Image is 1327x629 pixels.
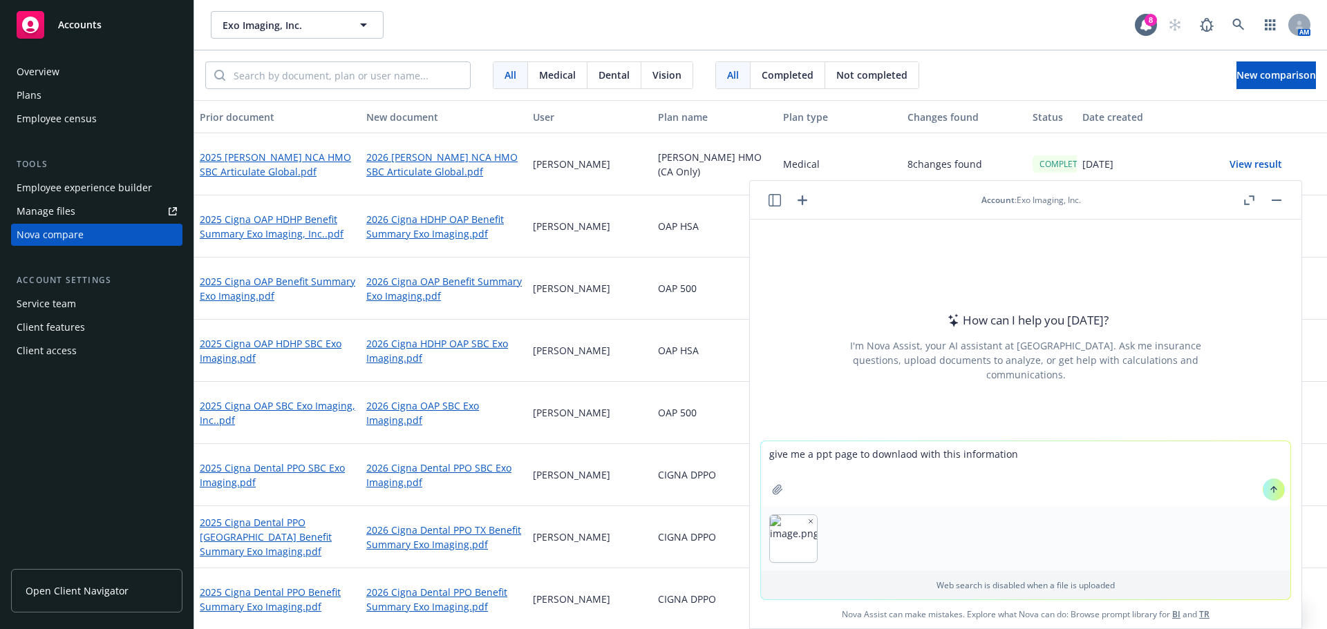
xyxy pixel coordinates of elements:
[652,100,778,133] button: Plan name
[200,461,355,490] a: 2025 Cigna Dental PPO SBC Exo Imaging.pdf
[194,100,361,133] button: Prior document
[11,6,182,44] a: Accounts
[652,68,681,82] span: Vision
[17,200,75,222] div: Manage files
[17,108,97,130] div: Employee census
[1193,11,1221,39] a: Report a Bug
[778,100,903,133] button: Plan type
[211,11,384,39] button: Exo Imaging, Inc.
[11,108,182,130] a: Employee census
[11,273,182,287] div: Account settings
[200,212,355,241] a: 2025 Cigna OAP HDHP Benefit Summary Exo Imaging, Inc..pdf
[11,293,182,315] a: Service team
[1225,11,1252,39] a: Search
[223,18,342,32] span: Exo Imaging, Inc.
[26,583,129,598] span: Open Client Navigator
[981,194,1015,206] span: Account
[11,316,182,338] a: Client features
[1236,61,1316,89] button: New comparison
[11,157,182,171] div: Tools
[533,405,610,420] p: [PERSON_NAME]
[943,311,1109,329] div: How can I help you [DATE]?
[505,68,516,82] span: All
[366,523,522,552] a: 2026 Cigna Dental PPO TX Benefit Summary Exo Imaging.pdf
[11,177,182,199] a: Employee experience builder
[762,68,813,82] span: Completed
[1077,100,1202,133] button: Date created
[200,150,355,179] a: 2025 [PERSON_NAME] NCA HMO SBC Articulate Global.pdf
[761,441,1290,506] textarea: give me a ppt page to downlaod with this information
[652,382,778,444] div: OAP 500
[539,68,576,82] span: Medical
[836,68,907,82] span: Not completed
[652,506,778,568] div: CIGNA DPPO
[17,177,152,199] div: Employee experience builder
[1033,155,1095,173] div: COMPLETED
[200,336,355,365] a: 2025 Cigna OAP HDHP SBC Exo Imaging.pdf
[755,600,1296,628] span: Nova Assist can make mistakes. Explore what Nova can do: Browse prompt library for and
[11,340,182,362] a: Client access
[1033,110,1071,124] div: Status
[902,100,1027,133] button: Changes found
[831,338,1220,382] div: I'm Nova Assist, your AI assistant at [GEOGRAPHIC_DATA]. Ask me insurance questions, upload docum...
[1161,11,1189,39] a: Start snowing
[533,592,610,606] p: [PERSON_NAME]
[17,316,85,338] div: Client features
[200,274,355,303] a: 2025 Cigna OAP Benefit Summary Exo Imaging.pdf
[366,110,522,124] div: New document
[366,274,522,303] a: 2026 Cigna OAP Benefit Summary Exo Imaging.pdf
[533,530,610,544] p: [PERSON_NAME]
[11,200,182,222] a: Manage files
[17,340,77,362] div: Client access
[533,219,610,233] p: [PERSON_NAME]
[652,444,778,506] div: CIGNA DPPO
[17,293,76,315] div: Service team
[200,585,355,614] a: 2025 Cigna Dental PPO Benefit Summary Exo Imaging.pdf
[366,150,522,179] a: 2026 [PERSON_NAME] NCA HMO SBC Articulate Global.pdf
[652,258,778,320] div: OAP 500
[599,68,630,82] span: Dental
[200,110,355,124] div: Prior document
[769,579,1282,591] p: Web search is disabled when a file is uploaded
[11,224,182,246] a: Nova compare
[17,84,41,106] div: Plans
[770,515,817,562] img: image.png
[1199,608,1210,620] a: TR
[907,157,982,171] p: 8 changes found
[11,61,182,83] a: Overview
[533,343,610,358] p: [PERSON_NAME]
[1145,14,1157,26] div: 8
[200,515,355,559] a: 2025 Cigna Dental PPO [GEOGRAPHIC_DATA] Benefit Summary Exo Imaging.pdf
[778,133,903,195] div: Medical
[366,461,522,490] a: 2026 Cigna Dental PPO SBC Exo Imaging.pdf
[200,398,355,427] a: 2025 Cigna OAP SBC Exo Imaging, Inc..pdf
[366,398,522,427] a: 2026 Cigna OAP SBC Exo Imaging.pdf
[1027,100,1077,133] button: Status
[366,212,522,241] a: 2026 Cigna HDHP OAP Benefit Summary Exo Imaging.pdf
[1207,151,1304,178] button: View result
[1236,68,1316,81] span: New comparison
[533,110,647,124] div: User
[17,61,59,83] div: Overview
[1172,608,1180,620] a: BI
[1257,11,1284,39] a: Switch app
[783,110,897,124] div: Plan type
[533,281,610,296] p: [PERSON_NAME]
[366,336,522,365] a: 2026 Cigna HDHP OAP SBC Exo Imaging.pdf
[658,110,772,124] div: Plan name
[1082,110,1196,124] div: Date created
[652,133,778,195] div: [PERSON_NAME] HMO (CA Only)
[361,100,527,133] button: New document
[214,70,225,81] svg: Search
[11,84,182,106] a: Plans
[533,467,610,482] p: [PERSON_NAME]
[17,224,84,246] div: Nova compare
[225,62,470,88] input: Search by document, plan or user name...
[981,194,1081,206] div: : Exo Imaging, Inc.
[58,19,102,30] span: Accounts
[652,320,778,382] div: OAP HSA
[533,157,610,171] p: [PERSON_NAME]
[727,68,739,82] span: All
[527,100,652,133] button: User
[1082,157,1113,171] p: [DATE]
